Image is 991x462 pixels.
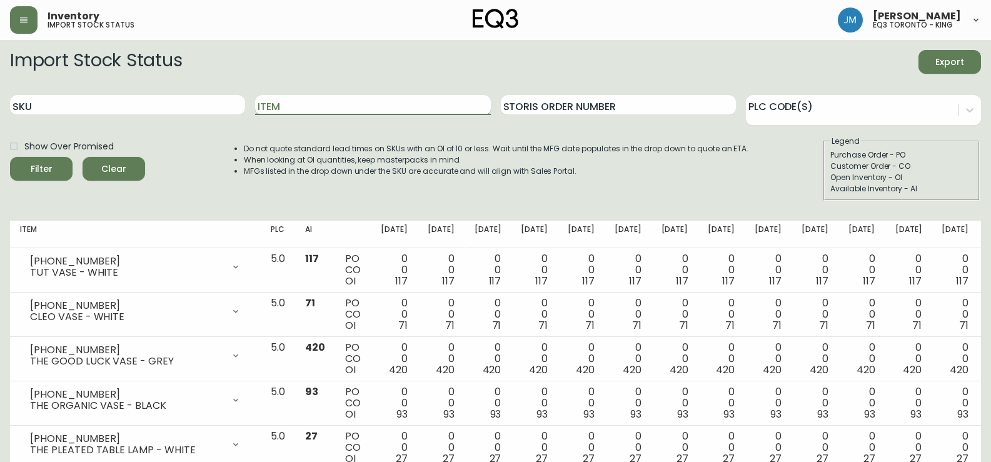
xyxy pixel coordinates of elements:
div: 0 0 [428,386,455,420]
span: 117 [442,274,455,288]
div: 0 0 [568,342,595,376]
span: 71 [819,318,828,333]
span: 420 [950,363,968,377]
span: 27 [305,429,318,443]
div: [PHONE_NUMBER] [30,433,223,444]
th: AI [295,221,335,248]
th: [DATE] [418,221,465,248]
span: 71 [445,318,455,333]
span: 93 [490,407,501,421]
div: [PHONE_NUMBER] [30,256,223,267]
div: 0 0 [848,298,875,331]
span: 117 [676,274,688,288]
div: PO CO [345,298,361,331]
span: 71 [585,318,595,333]
div: Filter [31,161,53,177]
div: Purchase Order - PO [830,149,973,161]
div: 0 0 [475,298,501,331]
div: 0 0 [381,342,408,376]
div: 0 0 [615,298,641,331]
li: Do not quote standard lead times on SKUs with an OI of 10 or less. Wait until the MFG date popula... [244,143,749,154]
div: THE GOOD LUCK VASE - GREY [30,356,223,367]
button: Export [918,50,981,74]
span: 93 [583,407,595,421]
div: 0 0 [428,253,455,287]
span: 93 [443,407,455,421]
div: [PHONE_NUMBER] [30,300,223,311]
td: 5.0 [261,248,295,293]
li: When looking at OI quantities, keep masterpacks in mind. [244,154,749,166]
span: 420 [576,363,595,377]
div: 0 0 [708,386,735,420]
div: 0 0 [848,386,875,420]
td: 5.0 [261,293,295,337]
div: 0 0 [708,253,735,287]
div: [PHONE_NUMBER] [30,389,223,400]
button: Clear [83,157,145,181]
span: 117 [769,274,782,288]
div: 0 0 [802,386,828,420]
div: 0 0 [381,253,408,287]
span: 71 [398,318,408,333]
div: 0 0 [802,253,828,287]
span: 71 [492,318,501,333]
div: 0 0 [942,342,968,376]
button: Filter [10,157,73,181]
div: 0 0 [568,298,595,331]
span: 93 [864,407,875,421]
div: 0 0 [475,342,501,376]
span: 117 [629,274,641,288]
div: 0 0 [568,386,595,420]
span: 71 [772,318,782,333]
li: MFGs listed in the drop down under the SKU are accurate and will align with Sales Portal. [244,166,749,177]
img: logo [473,9,519,29]
div: [PHONE_NUMBER]CLEO VASE - WHITE [20,298,251,325]
div: TUT VASE - WHITE [30,267,223,278]
h5: import stock status [48,21,134,29]
span: 71 [725,318,735,333]
span: 117 [816,274,828,288]
span: OI [345,274,356,288]
span: 420 [810,363,828,377]
div: 0 0 [755,298,782,331]
div: 0 0 [848,342,875,376]
div: 0 0 [521,253,548,287]
span: 117 [395,274,408,288]
div: 0 0 [942,253,968,287]
span: OI [345,318,356,333]
div: PO CO [345,342,361,376]
span: 93 [677,407,688,421]
span: Clear [93,161,135,177]
span: Show Over Promised [24,140,114,153]
span: 71 [305,296,315,310]
div: 0 0 [708,342,735,376]
span: 93 [723,407,735,421]
th: Item [10,221,261,248]
div: 0 0 [615,342,641,376]
span: 117 [489,274,501,288]
div: 0 0 [942,386,968,420]
div: 0 0 [568,253,595,287]
div: 0 0 [895,342,922,376]
div: 0 0 [521,342,548,376]
div: 0 0 [755,342,782,376]
span: 420 [763,363,782,377]
span: 71 [866,318,875,333]
div: 0 0 [521,298,548,331]
th: PLC [261,221,295,248]
legend: Legend [830,136,861,147]
span: 117 [582,274,595,288]
div: [PHONE_NUMBER] [30,344,223,356]
div: 0 0 [802,342,828,376]
td: 5.0 [261,381,295,426]
div: 0 0 [615,253,641,287]
span: 420 [305,340,325,354]
span: 420 [903,363,922,377]
div: Customer Order - CO [830,161,973,172]
h2: Import Stock Status [10,50,182,74]
span: 117 [956,274,968,288]
div: Available Inventory - AI [830,183,973,194]
span: 93 [305,384,318,399]
div: 0 0 [802,298,828,331]
span: 93 [910,407,922,421]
